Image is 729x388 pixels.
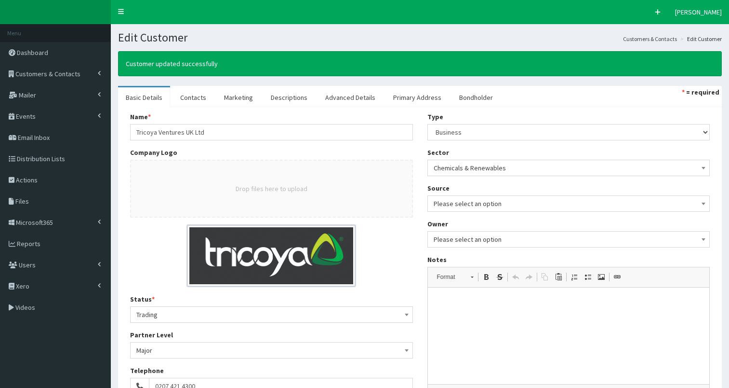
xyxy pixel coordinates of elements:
[509,271,522,283] a: Undo (Ctrl+Z)
[118,87,170,108] a: Basic Details
[130,306,413,323] span: Trading
[216,87,261,108] a: Marketing
[17,154,65,163] span: Distribution Lists
[432,271,466,283] span: Format
[19,91,36,99] span: Mailer
[427,255,447,264] label: Notes
[16,218,53,227] span: Microsoft365
[427,231,710,248] span: Please select an option
[236,184,307,194] button: Drop files here to upload
[427,195,710,212] span: Please select an option
[136,344,407,357] span: Major
[479,271,493,283] a: Bold (Ctrl+B)
[427,183,450,193] label: Source
[522,271,536,283] a: Redo (Ctrl+Y)
[675,8,722,16] span: [PERSON_NAME]
[130,112,151,122] label: Name
[595,271,608,283] a: Image
[581,271,595,283] a: Insert/Remove Bulleted List
[17,239,40,248] span: Reports
[552,271,565,283] a: Paste (Ctrl+V)
[16,282,29,291] span: Xero
[427,160,710,176] span: Chemicals & Renewables
[434,233,704,246] span: Please select an option
[15,197,29,206] span: Files
[623,35,677,43] a: Customers & Contacts
[434,197,704,210] span: Please select an option
[318,87,383,108] a: Advanced Details
[19,261,36,269] span: Users
[118,31,722,44] h1: Edit Customer
[427,148,449,157] label: Sector
[385,87,449,108] a: Primary Address
[451,87,501,108] a: Bondholder
[15,303,35,312] span: Videos
[17,48,48,57] span: Dashboard
[610,271,624,283] a: Link (Ctrl+L)
[568,271,581,283] a: Insert/Remove Numbered List
[432,270,478,284] a: Format
[136,308,407,321] span: Trading
[15,69,80,78] span: Customers & Contacts
[686,88,719,97] strong: = required
[16,176,38,184] span: Actions
[130,366,164,375] label: Telephone
[434,161,704,175] span: Chemicals & Renewables
[172,87,214,108] a: Contacts
[130,342,413,359] span: Major
[263,87,315,108] a: Descriptions
[493,271,506,283] a: Strike Through
[678,35,722,43] li: Edit Customer
[130,148,177,157] label: Company Logo
[130,330,173,340] label: Partner Level
[428,288,710,384] iframe: Rich Text Editor, notes
[427,112,443,122] label: Type
[16,112,36,121] span: Events
[538,271,552,283] a: Copy (Ctrl+C)
[118,51,722,76] div: Customer updated successfully
[130,294,155,304] label: Status
[427,219,448,229] label: Owner
[18,133,50,142] span: Email Inbox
